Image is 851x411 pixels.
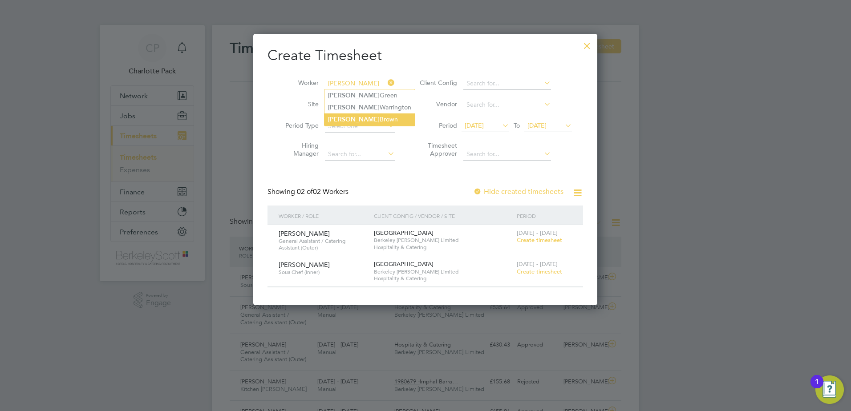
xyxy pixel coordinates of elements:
[815,382,819,393] div: 1
[374,268,512,275] span: Berkeley [PERSON_NAME] Limited
[267,187,350,197] div: Showing
[463,77,551,90] input: Search for...
[328,116,380,123] b: [PERSON_NAME]
[417,141,457,157] label: Timesheet Approver
[473,187,563,196] label: Hide created timesheets
[279,261,330,269] span: [PERSON_NAME]
[267,46,583,65] h2: Create Timesheet
[417,100,457,108] label: Vendor
[517,268,562,275] span: Create timesheet
[325,148,395,161] input: Search for...
[463,99,551,111] input: Search for...
[279,238,367,251] span: General Assistant / Catering Assistant (Outer)
[325,77,395,90] input: Search for...
[374,237,512,244] span: Berkeley [PERSON_NAME] Limited
[279,79,319,87] label: Worker
[279,269,367,276] span: Sous Chef (Inner)
[279,121,319,129] label: Period Type
[328,92,380,99] b: [PERSON_NAME]
[417,121,457,129] label: Period
[517,260,558,268] span: [DATE] - [DATE]
[465,121,484,129] span: [DATE]
[374,260,434,268] span: [GEOGRAPHIC_DATA]
[372,205,515,226] div: Client Config / Vendor / Site
[276,205,372,226] div: Worker / Role
[279,141,319,157] label: Hiring Manager
[463,148,551,161] input: Search for...
[297,187,349,196] span: 02 Workers
[328,104,380,111] b: [PERSON_NAME]
[324,113,415,125] li: Brown
[517,229,558,237] span: [DATE] - [DATE]
[279,230,330,238] span: [PERSON_NAME]
[815,375,844,404] button: Open Resource Center, 1 new notification
[297,187,313,196] span: 02 of
[515,205,574,226] div: Period
[417,79,457,87] label: Client Config
[279,100,319,108] label: Site
[374,229,434,237] span: [GEOGRAPHIC_DATA]
[374,244,512,251] span: Hospitality & Catering
[374,275,512,282] span: Hospitality & Catering
[517,236,562,244] span: Create timesheet
[324,89,415,101] li: Green
[324,101,415,113] li: Warrington
[511,120,523,131] span: To
[527,121,547,129] span: [DATE]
